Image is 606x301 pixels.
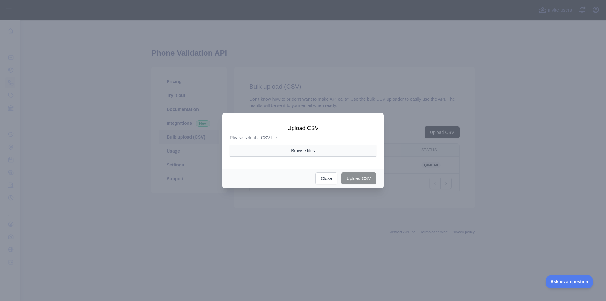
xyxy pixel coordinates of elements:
p: Please select a CSV file [230,135,376,141]
button: Close [315,172,337,184]
iframe: Toggle Customer Support [546,275,593,288]
button: Browse files [230,145,376,157]
button: Upload CSV [341,172,376,184]
h3: Upload CSV [230,124,376,132]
